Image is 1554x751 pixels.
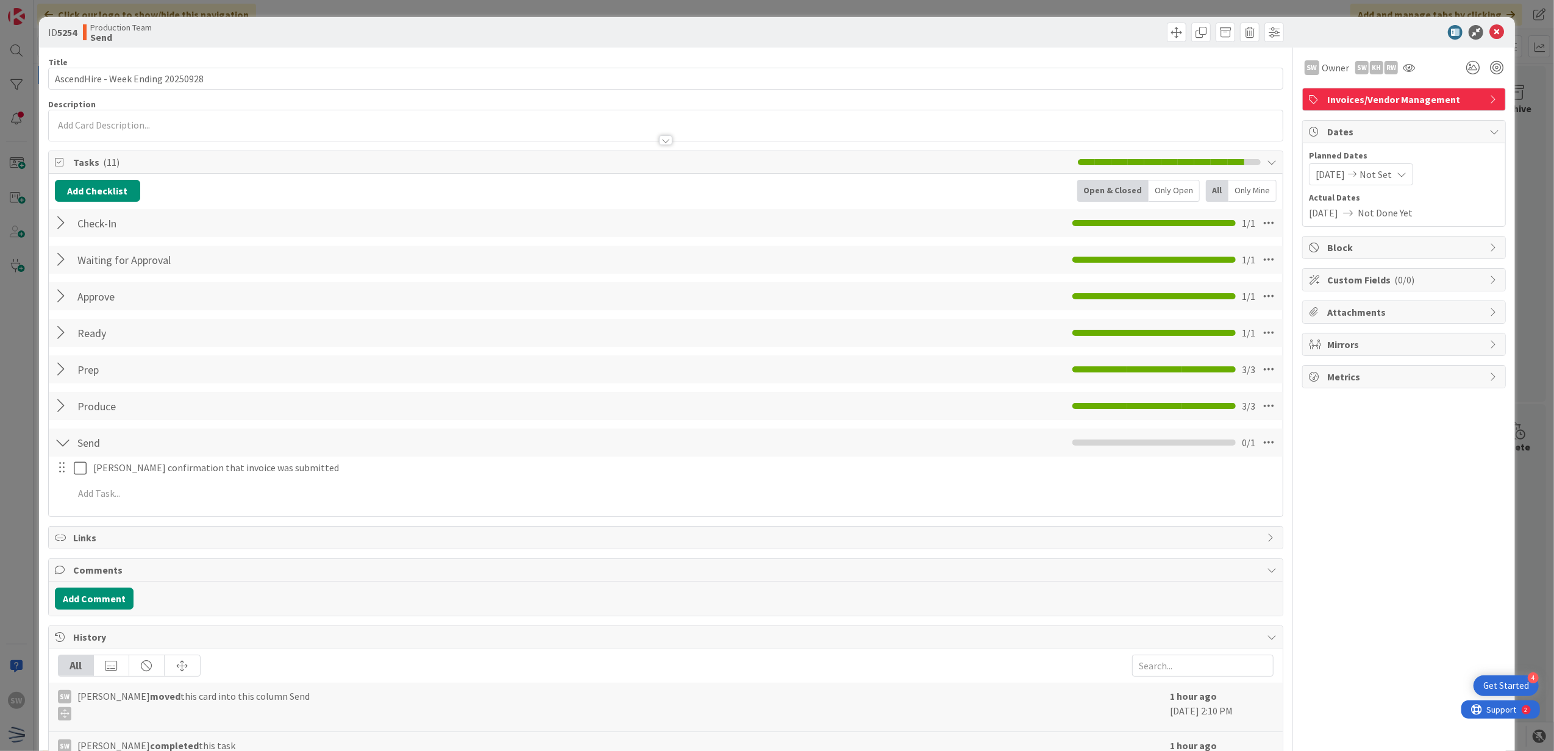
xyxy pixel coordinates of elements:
div: 2 [63,5,66,15]
input: Add Checklist... [73,285,348,307]
input: type card name here... [48,68,1284,90]
span: Links [73,530,1261,545]
span: Actual Dates [1309,191,1499,204]
div: SW [1305,60,1319,75]
input: Add Checklist... [73,395,348,417]
span: 1 / 1 [1242,289,1255,304]
b: 5254 [57,26,77,38]
span: Owner [1322,60,1349,75]
input: Add Checklist... [73,322,348,344]
div: Get Started [1483,680,1529,692]
div: SW [1355,61,1369,74]
span: [DATE] [1316,167,1345,182]
span: 3 / 3 [1242,399,1255,413]
b: 1 hour ago [1170,690,1217,702]
span: Metrics [1327,369,1483,384]
div: All [59,655,94,676]
input: Add Checklist... [73,432,348,454]
span: ( 11 ) [103,156,119,168]
div: Open Get Started checklist, remaining modules: 4 [1474,675,1539,696]
span: 0 / 1 [1242,435,1255,450]
div: 4 [1528,672,1539,683]
span: 1 / 1 [1242,252,1255,267]
b: Send [90,32,152,42]
span: Not Set [1360,167,1392,182]
div: SW [58,690,71,703]
span: Invoices/Vendor Management [1327,92,1483,107]
div: KH [1370,61,1383,74]
div: [DATE] 2:10 PM [1170,689,1274,725]
div: RW [1385,61,1398,74]
span: Planned Dates [1309,149,1499,162]
div: Only Mine [1228,180,1277,202]
button: Add Comment [55,588,134,610]
input: Add Checklist... [73,358,348,380]
button: Add Checklist [55,180,140,202]
input: Add Checklist... [73,249,348,271]
div: All [1206,180,1228,202]
b: moved [150,690,180,702]
input: Add Checklist... [73,212,348,234]
span: Tasks [73,155,1072,169]
span: Production Team [90,23,152,32]
p: [PERSON_NAME] confirmation that invoice was submitted [93,461,1274,475]
span: ( 0/0 ) [1394,274,1414,286]
span: Block [1327,240,1483,255]
span: [DATE] [1309,205,1338,220]
span: Dates [1327,124,1483,139]
span: ID [48,25,77,40]
div: Open & Closed [1077,180,1149,202]
span: [PERSON_NAME] this card into this column Send [77,689,310,721]
span: History [73,630,1261,644]
span: 1 / 1 [1242,216,1255,230]
span: Custom Fields [1327,272,1483,287]
span: Attachments [1327,305,1483,319]
span: 3 / 3 [1242,362,1255,377]
input: Search... [1132,655,1274,677]
label: Title [48,57,68,68]
span: Support [26,2,55,16]
span: Description [48,99,96,110]
span: Comments [73,563,1261,577]
span: Not Done Yet [1358,205,1413,220]
span: Mirrors [1327,337,1483,352]
span: 1 / 1 [1242,326,1255,340]
div: Only Open [1149,180,1200,202]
